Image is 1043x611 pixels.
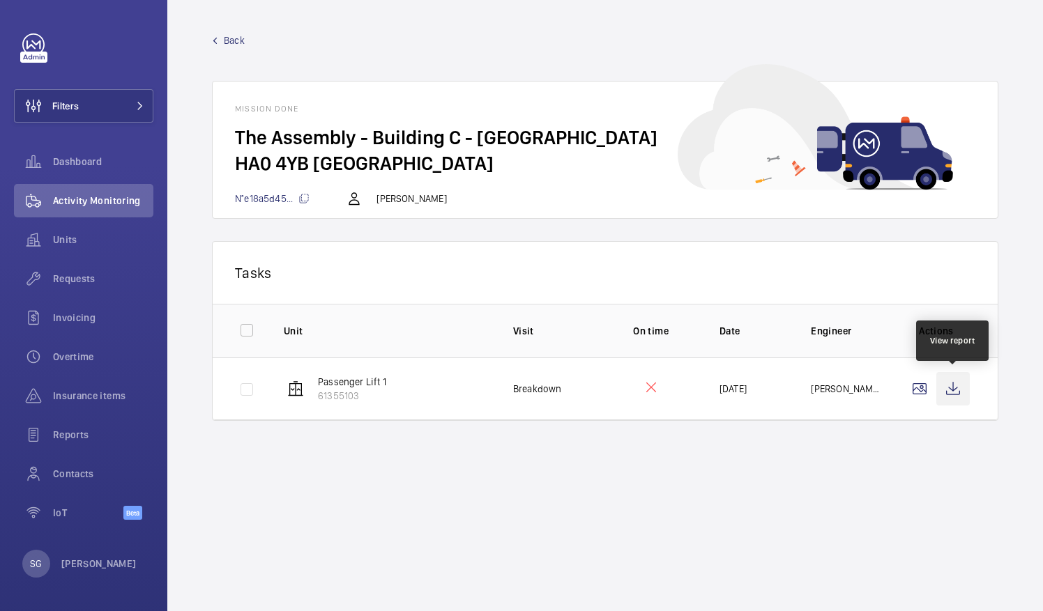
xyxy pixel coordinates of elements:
[678,64,953,190] img: car delivery
[224,33,245,47] span: Back
[903,324,970,338] p: Actions
[61,557,137,571] p: [PERSON_NAME]
[930,334,975,347] div: View report
[287,380,304,397] img: elevator.svg
[235,150,975,176] h2: HA0 4YB [GEOGRAPHIC_DATA]
[720,382,747,396] p: [DATE]
[811,382,881,396] p: [PERSON_NAME]
[30,557,42,571] p: SG
[123,506,142,520] span: Beta
[53,467,153,481] span: Contacts
[235,104,975,114] h1: Mission done
[235,193,310,204] span: N°e18a5d45...
[53,506,123,520] span: IoT
[318,375,386,389] p: Passenger Lift 1
[53,155,153,169] span: Dashboard
[52,99,79,113] span: Filters
[235,264,975,281] p: Tasks
[53,311,153,325] span: Invoicing
[235,125,975,150] h2: The Assembly - Building C - [GEOGRAPHIC_DATA]
[318,389,386,403] p: 61355103
[513,324,583,338] p: Visit
[811,324,881,338] p: Engineer
[604,324,696,338] p: On time
[720,324,789,338] p: Date
[284,324,491,338] p: Unit
[53,389,153,403] span: Insurance items
[53,233,153,247] span: Units
[14,89,153,123] button: Filters
[513,382,562,396] p: Breakdown
[53,350,153,364] span: Overtime
[53,428,153,442] span: Reports
[53,272,153,286] span: Requests
[376,192,446,206] p: [PERSON_NAME]
[53,194,153,208] span: Activity Monitoring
